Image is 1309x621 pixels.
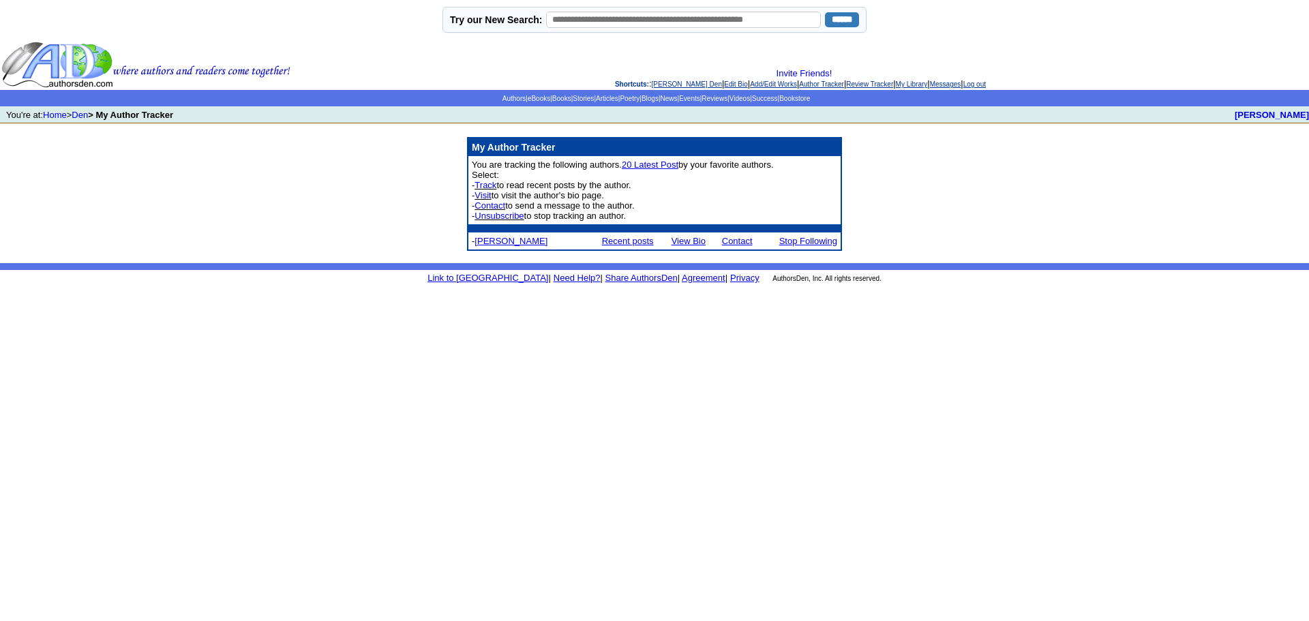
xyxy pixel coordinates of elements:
[596,95,618,102] a: Articles
[573,95,594,102] a: Stories
[528,95,550,102] a: eBooks
[475,200,505,211] font: Contact
[1235,110,1309,120] a: [PERSON_NAME]
[6,110,173,120] font: You're at: >
[472,142,837,153] p: My Author Tracker
[702,95,727,102] a: Reviews
[752,95,778,102] a: Success
[930,80,961,88] a: Messages
[620,95,640,102] a: Poetry
[672,236,706,246] a: View Bio
[472,160,774,221] font: You are tracking the following authors. by your favorite authors. Select: - to read recent posts ...
[615,80,649,88] span: Shortcuts:
[963,80,986,88] a: Log out
[730,273,759,283] a: Privacy
[772,275,882,282] font: AuthorsDen, Inc. All rights reserved.
[552,95,571,102] a: Books
[450,14,542,25] label: Try our New Search:
[846,80,893,88] a: Review Tracker
[600,273,602,283] font: |
[799,80,844,88] a: Author Tracker
[729,95,750,102] a: Videos
[777,68,832,78] a: Invite Friends!
[680,273,727,283] font: |
[622,160,678,170] a: 20 Latest Post
[896,80,928,88] a: My Library
[779,236,837,246] a: Stop Following
[750,80,797,88] a: Add/Edit Works
[605,273,678,283] a: Share AuthorsDen
[475,190,491,200] font: Visit
[779,95,810,102] a: Bookstore
[548,273,550,283] font: |
[679,95,700,102] a: Events
[642,95,659,102] a: Blogs
[502,95,526,102] a: Authors
[554,273,601,283] a: Need Help?
[678,273,680,283] font: |
[43,110,67,120] a: Home
[682,273,725,283] a: Agreement
[475,236,547,246] a: [PERSON_NAME]
[661,95,678,102] a: News
[293,68,1308,89] div: : | | | | | | |
[1,41,290,89] img: header_logo2.gif
[475,211,524,221] font: Unsubscribe
[652,80,722,88] a: [PERSON_NAME] Den
[427,273,548,283] a: Link to [GEOGRAPHIC_DATA]
[472,236,547,246] font: -
[472,228,473,229] img: shim.gif
[722,236,753,246] a: Contact
[88,110,173,120] b: > My Author Tracker
[475,180,496,190] font: Track
[724,80,747,88] a: Edit Bio
[72,110,88,120] a: Den
[602,236,654,246] a: Recent posts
